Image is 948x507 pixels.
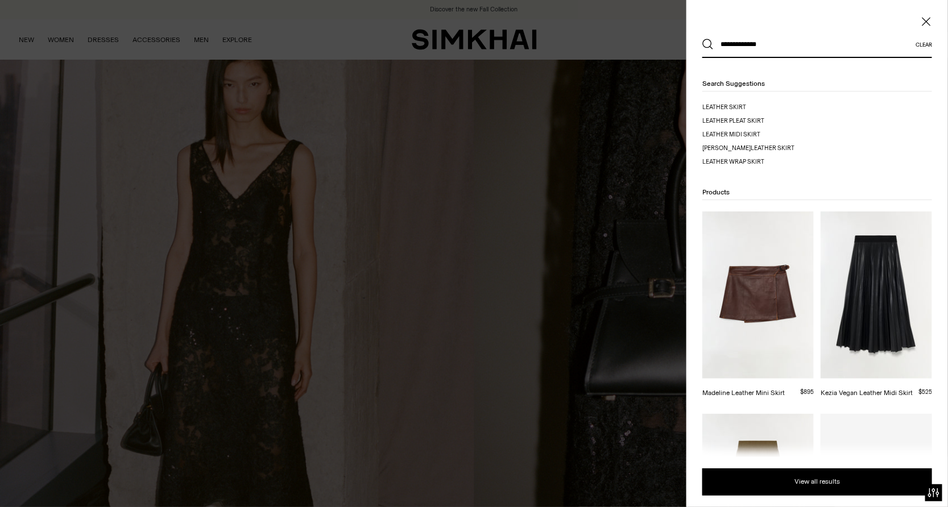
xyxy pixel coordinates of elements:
[785,144,794,152] span: irt
[918,388,932,396] span: $525
[921,16,932,27] button: Close
[821,211,932,398] a: Kezia Vegan Leather Midi Skirt Kezia Vegan Leather Midi Skirt $525
[916,41,932,48] button: Clear
[702,80,765,88] span: Search suggestions
[702,388,785,398] div: Madeline Leather Mini Skirt
[702,130,814,139] a: leather midi skirt
[702,144,751,152] span: [PERSON_NAME]
[702,39,714,50] button: Search
[702,117,764,124] span: leather pleat skirt
[702,157,814,167] a: leather wrap skirt
[702,468,932,496] button: View all results
[714,32,916,57] input: What are you looking for?
[702,117,814,126] a: leather pleat skirt
[702,103,737,111] mark: leather sk
[702,211,814,379] img: Madeline Leather Mini Skirt
[702,188,730,196] span: Products
[821,211,932,379] img: Kezia Vegan Leather Midi Skirt
[702,211,814,398] a: Madeline Leather Mini Skirt Madeline Leather Mini Skirt $895
[737,103,746,111] span: irt
[800,388,814,396] span: $895
[751,144,785,152] mark: leather sk
[702,131,760,138] span: leather midi skirt
[9,464,114,498] iframe: Sign Up via Text for Offers
[702,158,764,165] span: leather wrap skirt
[702,144,814,153] a: freeman leather skirt
[821,388,913,398] div: Kezia Vegan Leather Midi Skirt
[702,103,814,112] a: leather skirt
